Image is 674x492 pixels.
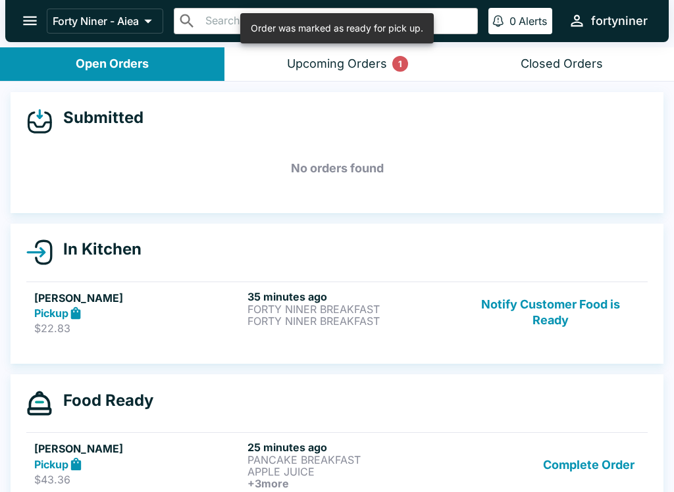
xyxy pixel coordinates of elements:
[519,14,547,28] p: Alerts
[398,57,402,70] p: 1
[34,458,68,471] strong: Pickup
[47,9,163,34] button: Forty Niner - Aiea
[247,454,455,466] p: PANCAKE BREAKFAST
[76,57,149,72] div: Open Orders
[509,14,516,28] p: 0
[247,441,455,454] h6: 25 minutes ago
[53,108,143,128] h4: Submitted
[34,290,242,306] h5: [PERSON_NAME]
[201,12,472,30] input: Search orders by name or phone number
[251,17,423,39] div: Order was marked as ready for pick up.
[247,466,455,478] p: APPLE JUICE
[13,4,47,37] button: open drawer
[53,239,142,259] h4: In Kitchen
[563,7,653,35] button: fortyniner
[53,14,139,28] p: Forty Niner - Aiea
[247,303,455,315] p: FORTY NINER BREAKFAST
[34,473,242,486] p: $43.36
[26,145,648,192] h5: No orders found
[247,315,455,327] p: FORTY NINER BREAKFAST
[247,290,455,303] h6: 35 minutes ago
[538,441,640,489] button: Complete Order
[247,478,455,489] h6: + 3 more
[34,307,68,320] strong: Pickup
[34,322,242,335] p: $22.83
[34,441,242,456] h5: [PERSON_NAME]
[287,57,387,72] div: Upcoming Orders
[461,290,640,335] button: Notify Customer Food is Ready
[521,57,603,72] div: Closed Orders
[53,391,153,410] h4: Food Ready
[26,282,648,343] a: [PERSON_NAME]Pickup$22.8335 minutes agoFORTY NINER BREAKFASTFORTY NINER BREAKFASTNotify Customer ...
[591,13,648,29] div: fortyniner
